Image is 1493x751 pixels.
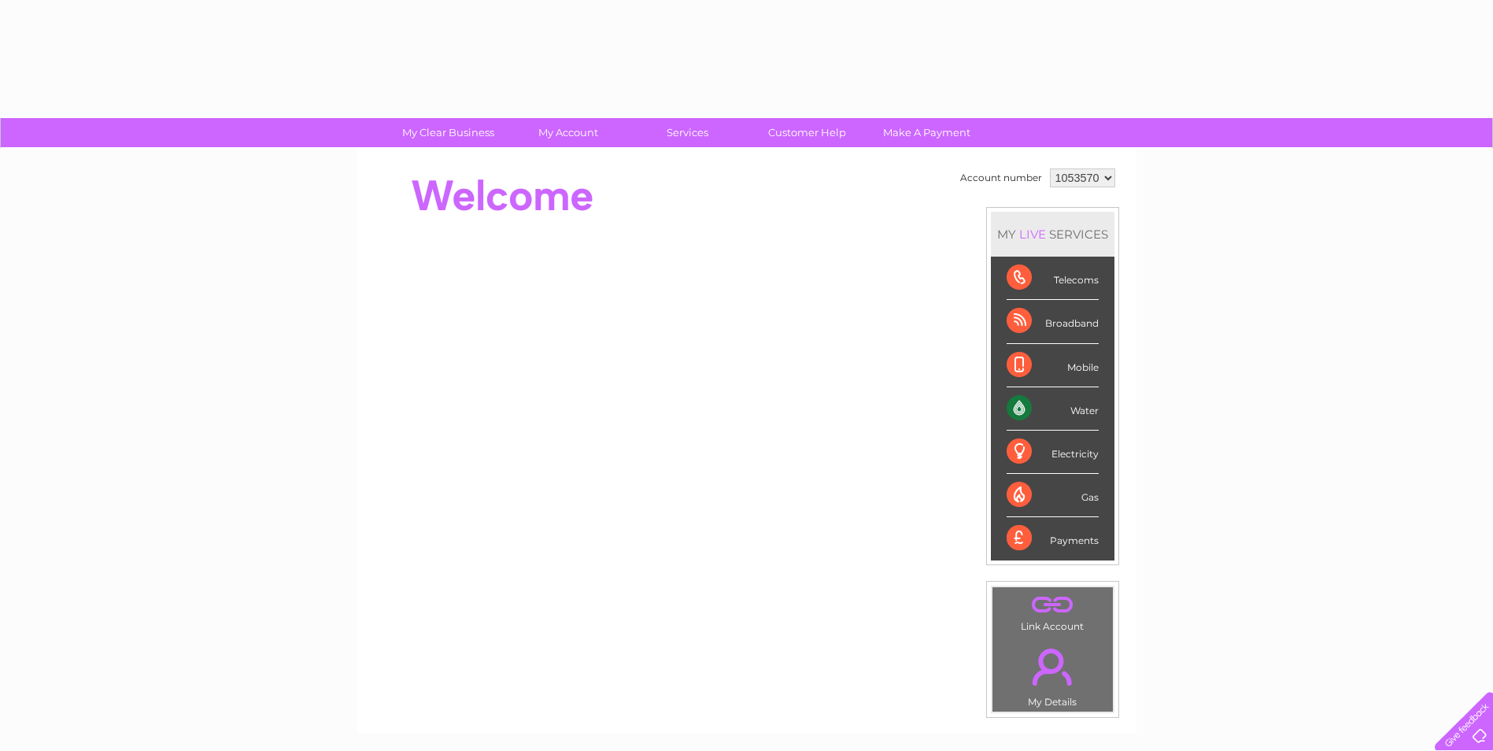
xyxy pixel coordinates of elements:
td: Link Account [992,586,1114,636]
div: Mobile [1007,344,1099,387]
td: My Details [992,635,1114,712]
div: Telecoms [1007,257,1099,300]
div: LIVE [1016,227,1049,242]
a: Customer Help [742,118,872,147]
div: Gas [1007,474,1099,517]
div: Payments [1007,517,1099,560]
div: Broadband [1007,300,1099,343]
a: . [996,591,1109,619]
td: Account number [956,165,1046,191]
a: . [996,639,1109,694]
a: Services [623,118,752,147]
div: Water [1007,387,1099,431]
a: My Account [503,118,633,147]
div: Electricity [1007,431,1099,474]
div: MY SERVICES [991,212,1114,257]
a: Make A Payment [862,118,992,147]
a: My Clear Business [383,118,513,147]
